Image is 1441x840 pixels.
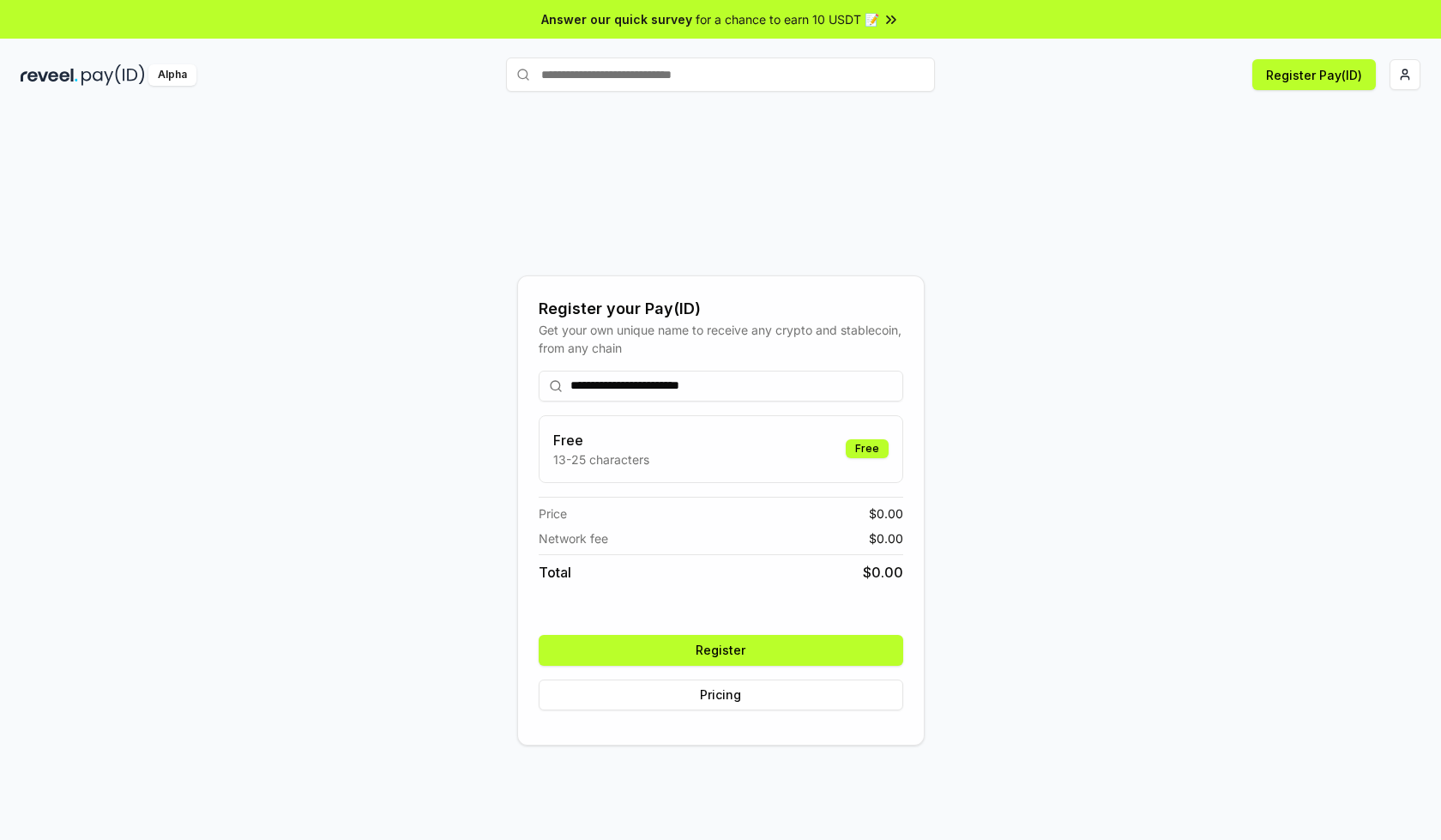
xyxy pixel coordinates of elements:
span: Price [539,505,567,523]
span: $ 0.00 [869,505,903,523]
span: $ 0.00 [869,529,903,547]
span: Network fee [539,529,608,547]
span: Answer our quick survey [541,10,692,28]
div: Free [846,439,889,458]
span: Total [539,562,571,583]
button: Pricing [539,680,903,710]
span: $ 0.00 [863,562,903,583]
h3: Free [553,430,649,450]
button: Register Pay(ID) [1252,59,1376,90]
img: pay_id [81,64,145,86]
button: Register [539,635,903,666]
div: Get your own unique name to receive any crypto and stablecoin, from any chain [539,321,903,357]
div: Register your Pay(ID) [539,297,903,321]
p: 13-25 characters [553,450,649,468]
img: reveel_dark [21,64,78,86]
div: Alpha [148,64,196,86]
span: for a chance to earn 10 USDT 📝 [696,10,879,28]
